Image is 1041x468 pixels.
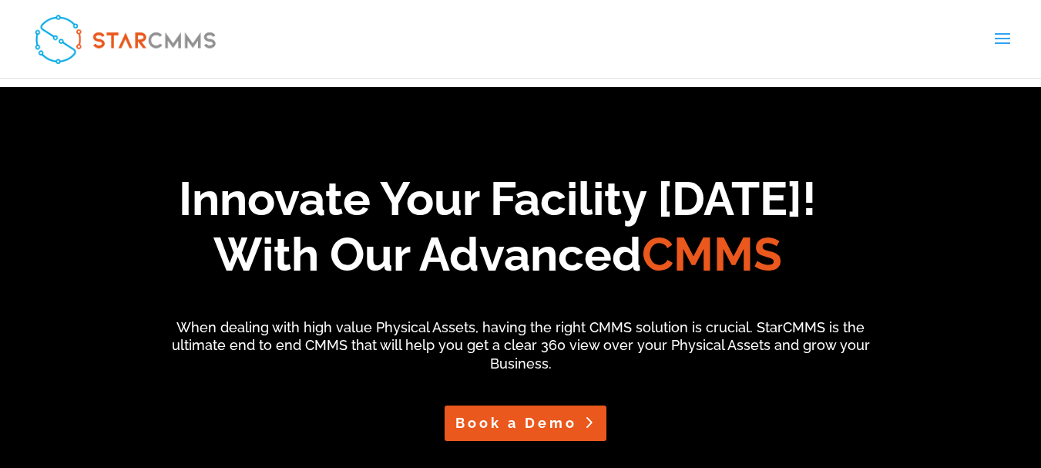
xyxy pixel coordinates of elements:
[26,6,224,71] img: StarCMMS
[784,301,1041,468] iframe: Chat Widget
[445,406,607,440] a: Book a Demo
[157,318,884,373] p: When dealing with high value Physical Assets, having the right CMMS solution is crucial. StarCMMS...
[642,227,782,281] span: CMMS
